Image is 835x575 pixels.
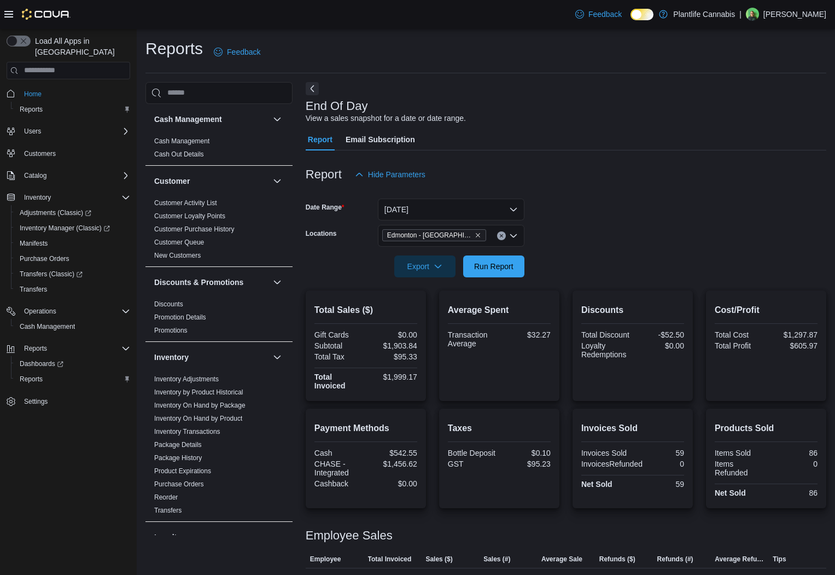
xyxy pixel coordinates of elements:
[497,231,506,240] button: Clear input
[463,255,524,277] button: Run Report
[715,489,746,497] strong: Net Sold
[15,206,96,219] a: Adjustments (Classic)
[715,304,818,317] h2: Cost/Profit
[581,449,630,457] div: Invoices Sold
[448,449,497,457] div: Bottle Deposit
[154,352,189,363] h3: Inventory
[154,199,217,207] span: Customer Activity List
[154,493,178,501] a: Reorder
[20,169,130,182] span: Catalog
[154,532,181,543] h3: Loyalty
[306,203,344,212] label: Date Range
[11,356,135,371] a: Dashboards
[715,330,764,339] div: Total Cost
[24,397,48,406] span: Settings
[20,322,75,331] span: Cash Management
[501,330,551,339] div: $32.27
[11,220,135,236] a: Inventory Manager (Classic)
[271,175,284,188] button: Customer
[571,3,626,25] a: Feedback
[24,193,51,202] span: Inventory
[154,150,204,159] span: Cash Out Details
[31,36,130,57] span: Load All Apps in [GEOGRAPHIC_DATA]
[2,146,135,161] button: Customers
[2,86,135,102] button: Home
[154,114,268,125] button: Cash Management
[306,100,368,113] h3: End Of Day
[2,341,135,356] button: Reports
[154,352,268,363] button: Inventory
[715,460,764,477] div: Items Refunded
[154,150,204,158] a: Cash Out Details
[20,88,46,101] a: Home
[145,298,293,341] div: Discounts & Promotions
[581,330,630,339] div: Total Discount
[448,460,497,468] div: GST
[448,304,551,317] h2: Average Spent
[308,129,332,150] span: Report
[154,225,235,233] a: Customer Purchase History
[11,371,135,387] button: Reports
[15,237,130,250] span: Manifests
[581,480,612,489] strong: Net Sold
[581,422,684,435] h2: Invoices Sold
[154,300,183,308] a: Discounts
[2,190,135,205] button: Inventory
[20,87,130,101] span: Home
[15,268,130,281] span: Transfers (Classic)
[154,454,202,462] a: Package History
[24,90,42,98] span: Home
[599,555,635,564] span: Refunds ($)
[11,205,135,220] a: Adjustments (Classic)
[24,171,46,180] span: Catalog
[20,342,130,355] span: Reports
[483,555,510,564] span: Sales (#)
[20,285,47,294] span: Transfers
[306,113,466,124] div: View a sales snapshot for a date or date range.
[154,388,243,396] a: Inventory by Product Historical
[154,454,202,462] span: Package History
[739,8,741,21] p: |
[24,149,56,158] span: Customers
[154,375,219,383] a: Inventory Adjustments
[20,125,130,138] span: Users
[581,304,684,317] h2: Discounts
[401,255,449,277] span: Export
[581,460,643,468] div: InvoicesRefunded
[501,449,551,457] div: $0.10
[271,276,284,289] button: Discounts & Promotions
[448,330,497,348] div: Transaction Average
[271,531,284,544] button: Loyalty
[24,127,41,136] span: Users
[20,239,48,248] span: Manifests
[154,277,268,288] button: Discounts & Promotions
[154,176,190,187] h3: Customer
[154,467,211,475] span: Product Expirations
[154,114,222,125] h3: Cash Management
[209,41,265,63] a: Feedback
[15,206,130,219] span: Adjustments (Classic)
[154,326,188,335] span: Promotions
[768,341,818,350] div: $605.97
[2,393,135,409] button: Settings
[475,232,481,239] button: Remove Edmonton - ICE District from selection in this group
[20,254,69,263] span: Purchase Orders
[20,105,43,114] span: Reports
[20,208,91,217] span: Adjustments (Classic)
[154,506,182,515] span: Transfers
[746,8,759,21] div: Nate Kinisky
[425,555,452,564] span: Sales ($)
[314,352,364,361] div: Total Tax
[15,103,130,116] span: Reports
[20,395,52,408] a: Settings
[227,47,260,57] span: Feedback
[368,352,417,361] div: $95.33
[306,529,393,542] h3: Employee Sales
[271,113,284,126] button: Cash Management
[314,449,364,457] div: Cash
[154,212,225,220] a: Customer Loyalty Points
[15,252,74,265] a: Purchase Orders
